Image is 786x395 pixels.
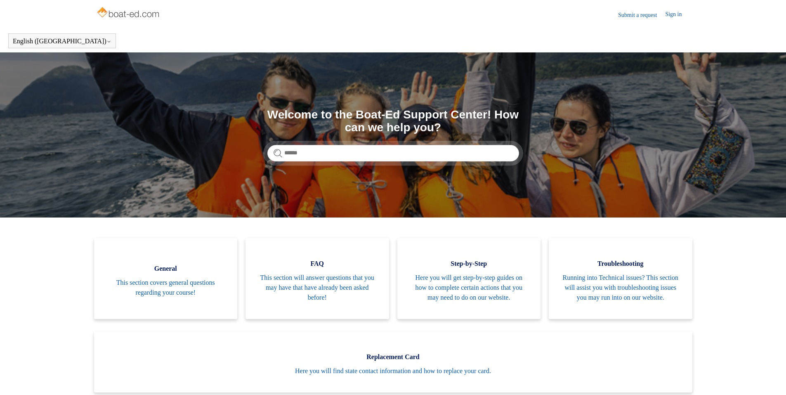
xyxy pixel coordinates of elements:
span: Here you will get step-by-step guides on how to complete certain actions that you may need to do ... [410,273,529,303]
input: Search [267,145,519,161]
a: General This section covers general questions regarding your course! [94,238,238,319]
span: Replacement Card [106,352,680,362]
a: FAQ This section will answer questions that you may have that have already been asked before! [245,238,389,319]
span: Here you will find state contact information and how to replace your card. [106,366,680,376]
a: Step-by-Step Here you will get step-by-step guides on how to complete certain actions that you ma... [397,238,541,319]
span: Troubleshooting [561,259,680,269]
img: Boat-Ed Help Center home page [96,5,162,21]
a: Sign in [665,10,690,20]
a: Submit a request [618,11,665,19]
span: FAQ [258,259,377,269]
h1: Welcome to the Boat-Ed Support Center! How can we help you? [267,109,519,134]
span: This section will answer questions that you may have that have already been asked before! [258,273,377,303]
span: This section covers general questions regarding your course! [106,278,225,298]
span: Running into Technical issues? This section will assist you with troubleshooting issues you may r... [561,273,680,303]
a: Troubleshooting Running into Technical issues? This section will assist you with troubleshooting ... [549,238,692,319]
a: Replacement Card Here you will find state contact information and how to replace your card. [94,331,692,393]
button: English ([GEOGRAPHIC_DATA]) [13,38,111,45]
span: Step-by-Step [410,259,529,269]
span: General [106,264,225,274]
